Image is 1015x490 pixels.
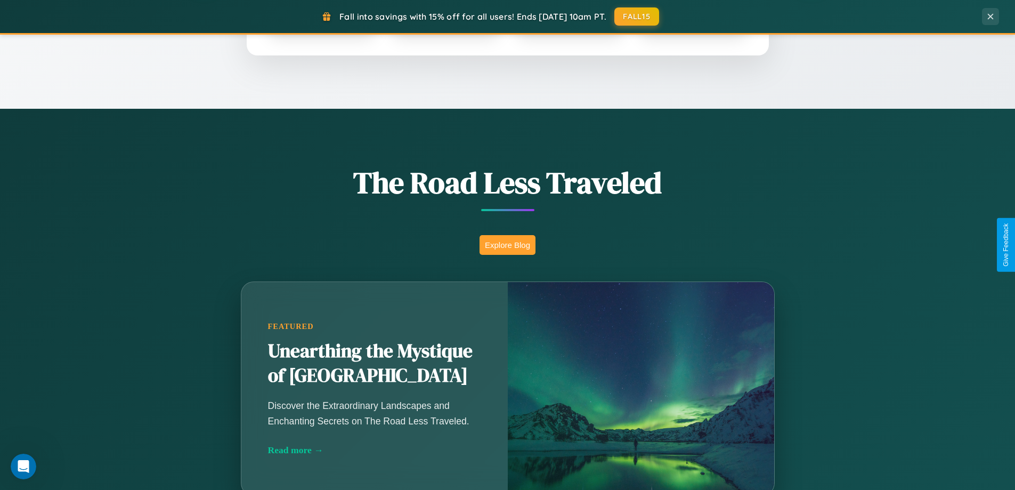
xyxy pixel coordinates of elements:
h1: The Road Less Traveled [188,162,827,203]
iframe: Intercom live chat [11,454,36,479]
div: Read more → [268,445,481,456]
h2: Unearthing the Mystique of [GEOGRAPHIC_DATA] [268,339,481,388]
div: Give Feedback [1002,223,1010,267]
p: Discover the Extraordinary Landscapes and Enchanting Secrets on The Road Less Traveled. [268,398,481,428]
span: Fall into savings with 15% off for all users! Ends [DATE] 10am PT. [339,11,606,22]
div: Featured [268,322,481,331]
button: Explore Blog [480,235,535,255]
button: FALL15 [614,7,659,26]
